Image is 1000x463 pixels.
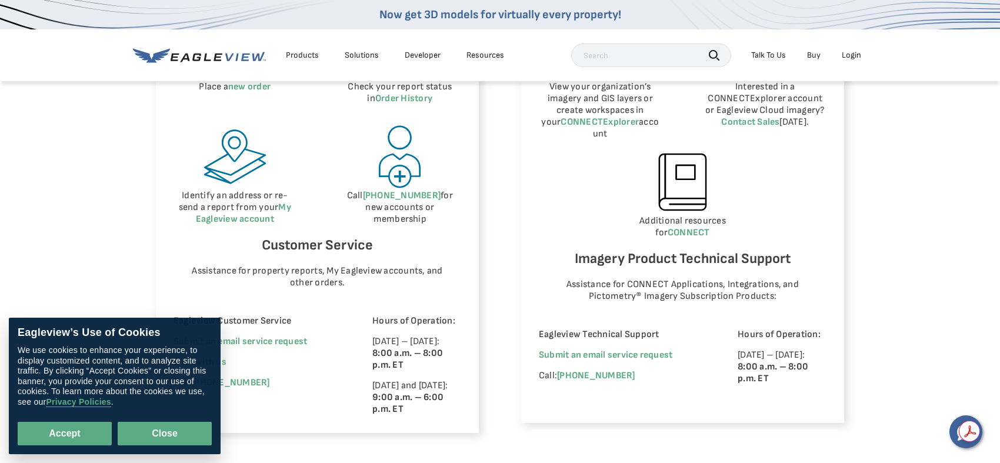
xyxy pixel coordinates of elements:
p: Call: [174,377,340,389]
p: View your organization’s imagery and GIS layers or create workspaces in your account [539,81,662,140]
h6: Customer Service [174,234,461,257]
strong: 9:00 a.m. – 6:00 p.m. ET [372,392,444,415]
strong: 8:00 a.m. – 8:00 p.m. ET [372,348,443,371]
button: Close [118,422,212,445]
div: We use cookies to enhance your experience, to display customized content, and to analyze site tra... [18,345,212,407]
div: Resources [466,50,504,61]
p: Hours of Operation: [372,315,461,327]
p: Interested in a CONNECTExplorer account or Eagleview Cloud imagery? [DATE]. [704,81,827,128]
p: Assistance for CONNECT Applications, Integrations, and Pictometry® Imagery Subscription Products: [551,279,815,302]
div: Talk To Us [751,50,786,61]
p: Identify an address or re-send a report from your [174,190,296,225]
button: Hello, have a question? Let’s chat. [949,415,982,448]
input: Search [571,44,731,67]
a: Buy [807,50,821,61]
a: [PHONE_NUMBER] [557,370,635,381]
a: CONNECTExplorer [561,116,639,128]
p: Additional resources for [539,215,826,239]
div: Eagleview’s Use of Cookies [18,327,212,339]
div: Login [842,50,861,61]
p: [DATE] – [DATE]: [738,349,826,385]
button: Accept [18,422,112,445]
a: [PHONE_NUMBER] [192,377,269,388]
p: Call for new accounts or membership [339,190,462,225]
a: Developer [405,50,441,61]
a: Privacy Policies [46,397,111,407]
p: Assistance for property reports, My Eagleview accounts, and other orders. [185,265,450,289]
a: Submit an email service request [539,349,672,361]
a: CONNECT [668,227,710,238]
a: [PHONE_NUMBER] [363,190,441,201]
p: Place a [174,81,296,93]
a: Contact Sales [721,116,779,128]
a: My Eagleview account [196,202,291,225]
strong: 8:00 a.m. – 8:00 p.m. ET [738,361,808,384]
h6: Imagery Product Technical Support [539,248,826,270]
a: Now get 3D models for virtually every property! [379,8,621,22]
p: Eagleview Technical Support [539,329,705,341]
a: Order History [375,93,432,104]
a: Submit an email service request [174,336,307,347]
p: Check your report status in [339,81,462,105]
p: [DATE] and [DATE]: [372,380,461,415]
div: Solutions [345,50,379,61]
div: Products [286,50,319,61]
a: new order [228,81,271,92]
p: Call: [539,370,705,382]
p: [DATE] – [DATE]: [372,336,461,371]
p: Eagleview Customer Service [174,315,340,327]
p: Hours of Operation: [738,329,826,341]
